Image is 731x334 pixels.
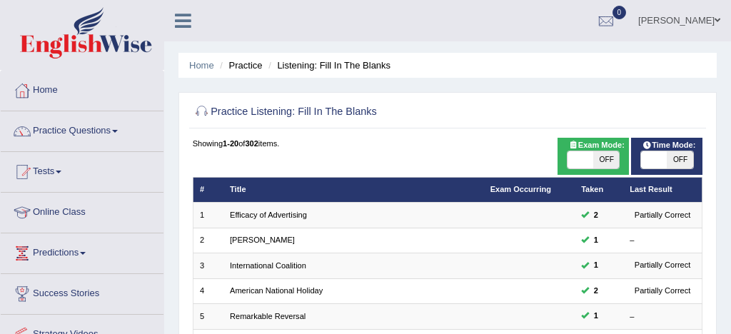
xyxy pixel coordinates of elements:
h2: Practice Listening: Fill In The Blanks [193,103,509,121]
div: – [630,235,695,246]
td: 1 [193,203,223,228]
a: Success Stories [1,274,163,310]
a: [PERSON_NAME] [230,236,295,244]
a: Predictions [1,233,163,269]
td: 4 [193,278,223,303]
a: Remarkable Reversal [230,312,306,320]
a: Online Class [1,193,163,228]
td: 2 [193,228,223,253]
div: Partially Correct [630,209,695,222]
span: You can still take this question [589,209,603,222]
div: Partially Correct [630,259,695,272]
span: OFF [593,151,619,168]
div: Partially Correct [630,285,695,298]
a: Tests [1,152,163,188]
span: You can still take this question [589,234,603,247]
div: – [630,311,695,323]
span: You can still take this question [589,310,603,323]
span: You can still take this question [589,259,603,272]
a: Efficacy of Advertising [230,211,307,219]
span: Exam Mode: [563,139,629,152]
a: Exam Occurring [490,185,551,193]
th: Taken [575,177,623,202]
b: 1-20 [223,139,238,148]
th: # [193,177,223,202]
a: Home [189,60,214,71]
span: Time Mode: [637,139,700,152]
a: Practice Questions [1,111,163,147]
span: OFF [667,151,692,168]
span: You can still take this question [589,285,603,298]
li: Listening: Fill In The Blanks [265,59,390,72]
th: Title [223,177,484,202]
li: Practice [216,59,262,72]
span: 0 [612,6,627,19]
div: Show exams occurring in exams [558,138,629,175]
a: Home [1,71,163,106]
td: 3 [193,253,223,278]
td: 5 [193,304,223,329]
a: International Coalition [230,261,306,270]
div: Showing of items. [193,138,703,149]
b: 302 [245,139,258,148]
th: Last Result [623,177,702,202]
a: American National Holiday [230,286,323,295]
